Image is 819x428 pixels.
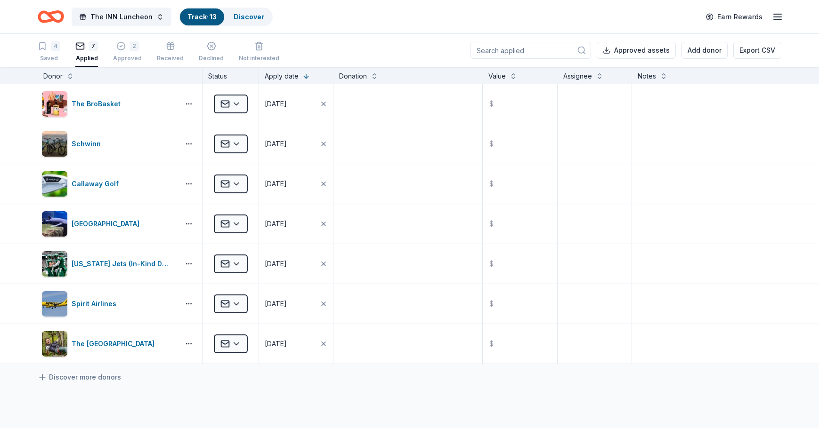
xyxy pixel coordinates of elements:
[75,38,98,67] button: 7Applied
[38,372,121,383] a: Discover more donors
[239,38,279,67] button: Not interested
[265,71,299,82] div: Apply date
[265,258,287,269] div: [DATE]
[41,91,176,117] button: Image for The BroBasketThe BroBasket
[488,71,506,82] div: Value
[265,218,287,230] div: [DATE]
[42,291,67,317] img: Image for Spirit Airlines
[41,131,176,157] button: Image for SchwinnSchwinn
[113,38,142,67] button: 2Approved
[265,98,287,110] div: [DATE]
[72,298,120,309] div: Spirit Airlines
[259,284,333,324] button: [DATE]
[597,42,676,59] button: Approved assets
[259,124,333,164] button: [DATE]
[187,13,217,21] a: Track· 13
[75,55,98,62] div: Applied
[41,331,176,357] button: Image for The Adventure ParkThe [GEOGRAPHIC_DATA]
[563,71,592,82] div: Assignee
[51,41,60,51] div: 4
[339,71,367,82] div: Donation
[42,251,67,277] img: Image for New York Jets (In-Kind Donation)
[89,41,98,51] div: 7
[265,138,287,150] div: [DATE]
[72,138,105,150] div: Schwinn
[199,38,224,67] button: Declined
[72,218,143,230] div: [GEOGRAPHIC_DATA]
[42,211,67,237] img: Image for Long Island Aquarium
[72,258,176,269] div: [US_STATE] Jets (In-Kind Donation)
[700,8,768,25] a: Earn Rewards
[265,298,287,309] div: [DATE]
[113,55,142,62] div: Approved
[638,71,656,82] div: Notes
[265,178,287,190] div: [DATE]
[41,171,176,197] button: Image for Callaway GolfCallaway Golf
[41,211,176,237] button: Image for Long Island Aquarium[GEOGRAPHIC_DATA]
[41,251,176,277] button: Image for New York Jets (In-Kind Donation)[US_STATE] Jets (In-Kind Donation)
[259,204,333,244] button: [DATE]
[179,8,273,26] button: Track· 13Discover
[681,42,728,59] button: Add donor
[38,55,60,62] div: Saved
[733,42,781,59] button: Export CSV
[42,331,67,357] img: Image for The Adventure Park
[259,84,333,124] button: [DATE]
[234,13,264,21] a: Discover
[199,55,224,62] div: Declined
[259,244,333,284] button: [DATE]
[259,324,333,364] button: [DATE]
[42,171,67,197] img: Image for Callaway Golf
[72,98,124,110] div: The BroBasket
[38,38,60,67] button: 4Saved
[72,178,122,190] div: Callaway Golf
[157,55,184,62] div: Received
[72,338,158,349] div: The [GEOGRAPHIC_DATA]
[43,71,63,82] div: Donor
[470,42,591,59] input: Search applied
[130,41,139,51] div: 2
[265,338,287,349] div: [DATE]
[203,67,259,84] div: Status
[38,6,64,28] a: Home
[42,131,67,157] img: Image for Schwinn
[41,291,176,317] button: Image for Spirit AirlinesSpirit Airlines
[42,91,67,117] img: Image for The BroBasket
[72,8,171,26] button: The INN Luncheon
[157,38,184,67] button: Received
[259,164,333,204] button: [DATE]
[239,55,279,62] div: Not interested
[90,11,153,23] span: The INN Luncheon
